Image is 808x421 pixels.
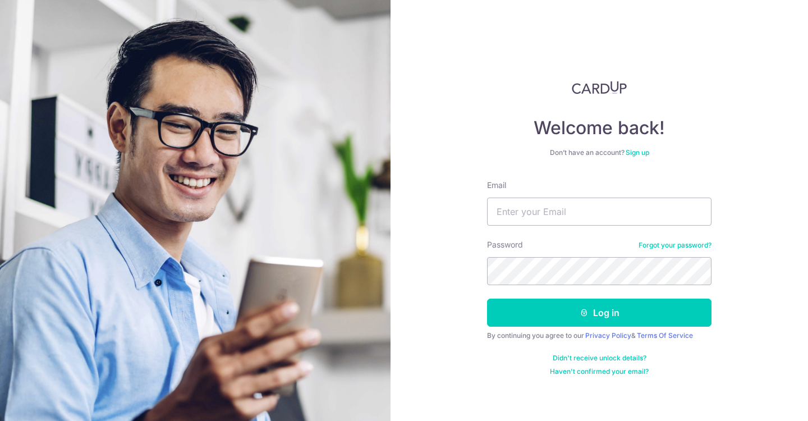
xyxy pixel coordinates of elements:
[553,354,646,363] a: Didn't receive unlock details?
[637,331,693,340] a: Terms Of Service
[585,331,631,340] a: Privacy Policy
[639,241,711,250] a: Forgot your password?
[487,180,506,191] label: Email
[487,198,711,226] input: Enter your Email
[626,148,649,157] a: Sign up
[487,331,711,340] div: By continuing you agree to our &
[487,117,711,139] h4: Welcome back!
[572,81,627,94] img: CardUp Logo
[550,367,649,376] a: Haven't confirmed your email?
[487,239,523,250] label: Password
[487,299,711,327] button: Log in
[487,148,711,157] div: Don’t have an account?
